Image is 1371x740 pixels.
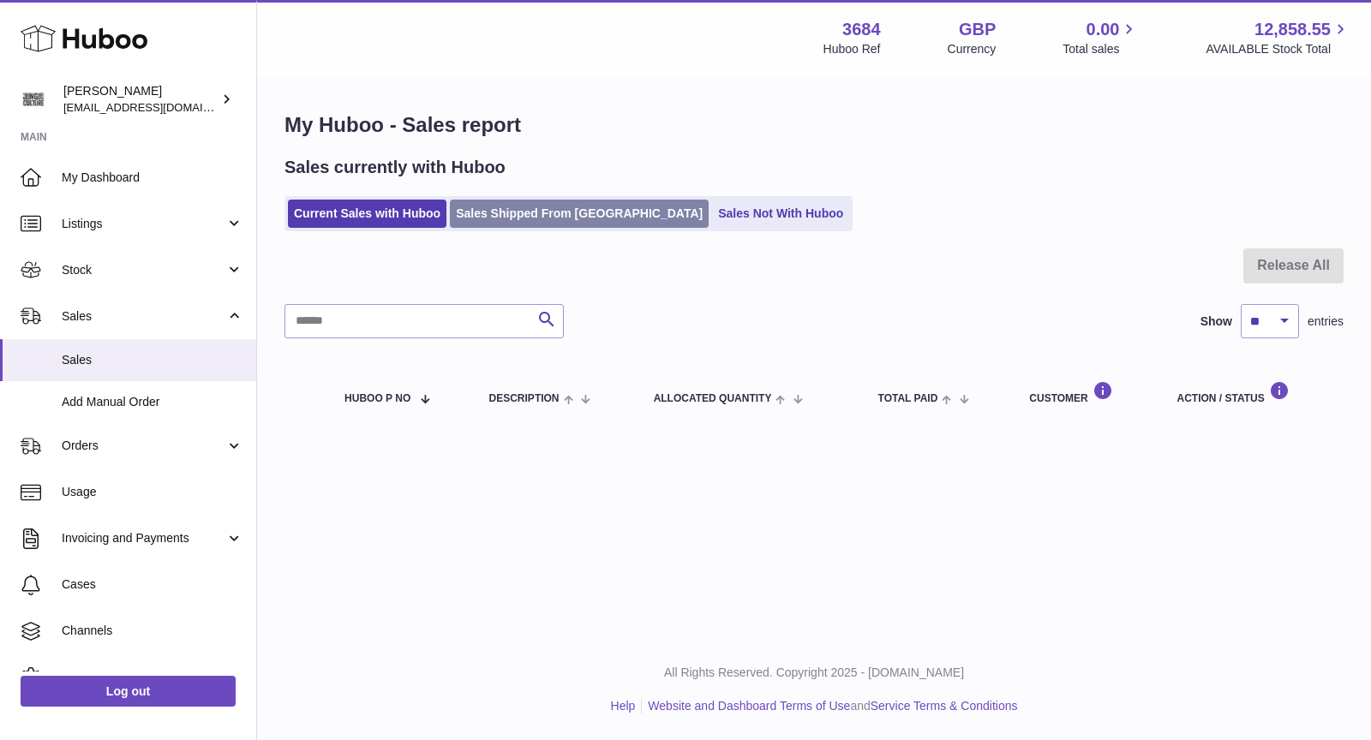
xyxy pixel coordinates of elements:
strong: 3684 [842,18,881,41]
span: AVAILABLE Stock Total [1206,41,1350,57]
a: Website and Dashboard Terms of Use [648,699,850,713]
span: Huboo P no [344,393,410,404]
li: and [642,698,1017,714]
span: entries [1308,313,1344,330]
a: Log out [21,676,236,707]
span: My Dashboard [62,170,243,186]
a: Current Sales with Huboo [288,200,446,228]
span: Sales [62,308,225,325]
a: Sales Not With Huboo [712,200,849,228]
span: Cases [62,576,243,593]
span: Sales [62,352,243,368]
div: Currency [948,41,997,57]
img: theinternationalventure@gmail.com [21,87,46,112]
span: 12,858.55 [1254,18,1331,41]
h2: Sales currently with Huboo [284,156,506,179]
span: Total paid [878,393,938,404]
strong: GBP [959,18,996,41]
a: Sales Shipped From [GEOGRAPHIC_DATA] [450,200,709,228]
span: Stock [62,262,225,278]
div: Customer [1029,381,1142,404]
span: [EMAIL_ADDRESS][DOMAIN_NAME] [63,100,252,114]
span: Orders [62,438,225,454]
label: Show [1200,313,1232,330]
span: Total sales [1063,41,1139,57]
div: Action / Status [1176,381,1326,404]
span: Description [489,393,560,404]
span: Add Manual Order [62,394,243,410]
p: All Rights Reserved. Copyright 2025 - [DOMAIN_NAME] [271,665,1357,681]
div: [PERSON_NAME] [63,83,218,116]
span: ALLOCATED Quantity [654,393,772,404]
a: Help [611,699,636,713]
span: Listings [62,216,225,232]
div: Huboo Ref [823,41,881,57]
span: Usage [62,484,243,500]
h1: My Huboo - Sales report [284,111,1344,139]
a: Service Terms & Conditions [871,699,1018,713]
a: 0.00 Total sales [1063,18,1139,57]
span: Invoicing and Payments [62,530,225,546]
span: Settings [62,669,243,685]
span: Channels [62,623,243,639]
span: 0.00 [1087,18,1120,41]
a: 12,858.55 AVAILABLE Stock Total [1206,18,1350,57]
